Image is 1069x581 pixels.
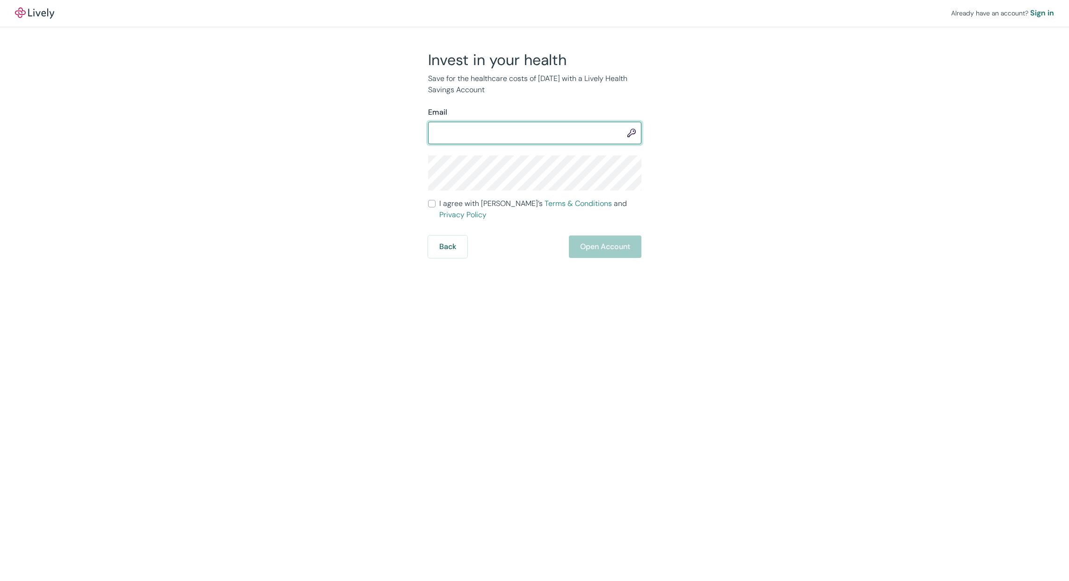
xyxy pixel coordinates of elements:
[428,73,641,96] p: Save for the healthcare costs of [DATE] with a Lively Health Savings Account
[439,198,641,221] span: I agree with [PERSON_NAME]’s and
[428,235,467,258] button: Back
[428,107,447,118] label: Email
[545,199,612,208] a: Terms & Conditions
[951,7,1054,19] div: Already have an account?
[439,210,487,220] a: Privacy Policy
[15,7,54,19] a: LivelyLively
[15,7,54,19] img: Lively
[1030,7,1054,19] a: Sign in
[428,51,641,69] h2: Invest in your health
